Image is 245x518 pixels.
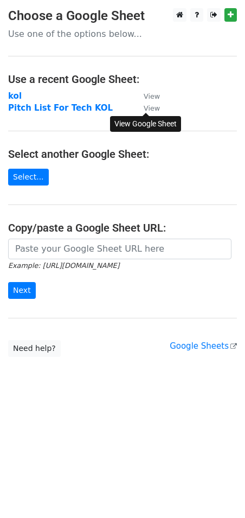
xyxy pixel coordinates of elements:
h4: Select another Google Sheet: [8,148,237,161]
p: Use one of the options below... [8,28,237,40]
div: View Google Sheet [110,116,181,132]
input: Paste your Google Sheet URL here [8,239,231,259]
a: Need help? [8,340,61,357]
input: Next [8,282,36,299]
a: kol [8,91,22,101]
h3: Choose a Google Sheet [8,8,237,24]
a: View [133,91,160,101]
a: Select... [8,169,49,186]
a: Pitch List For Tech KOL [8,103,113,113]
h4: Copy/paste a Google Sheet URL: [8,221,237,234]
a: Google Sheets [170,341,237,351]
small: View [144,104,160,112]
small: Example: [URL][DOMAIN_NAME] [8,261,119,270]
a: View [133,103,160,113]
small: View [144,92,160,100]
h4: Use a recent Google Sheet: [8,73,237,86]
